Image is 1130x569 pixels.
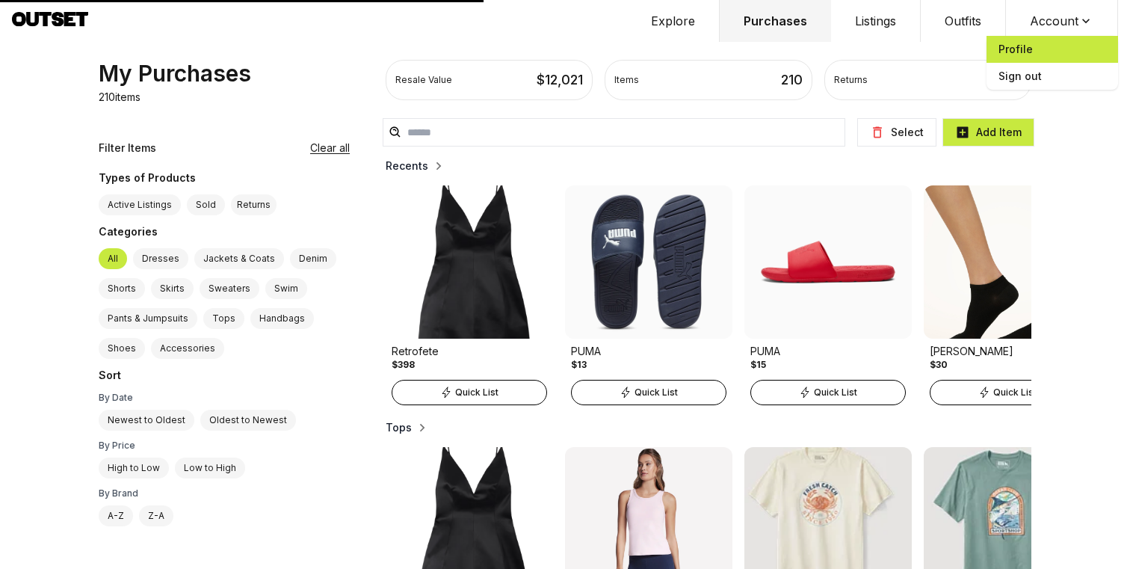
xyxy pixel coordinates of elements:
[99,224,350,242] div: Categories
[99,410,194,431] label: Newest to Oldest
[99,338,145,359] label: Shoes
[99,90,141,105] p: 210 items
[930,344,1085,359] div: [PERSON_NAME]
[537,70,583,90] div: $ 12,021
[139,505,173,526] label: Z-A
[175,458,245,479] label: Low to High
[392,344,547,359] div: Retrofete
[395,74,452,86] div: Resale Value
[930,359,948,371] div: $30
[386,420,430,435] button: Tops
[187,194,225,215] label: Sold
[386,377,553,405] a: Quick List
[310,141,350,156] button: Clear all
[750,344,906,359] div: PUMA
[265,278,307,299] label: Swim
[386,420,412,435] h2: Tops
[99,278,145,299] label: Shorts
[99,488,350,499] div: By Brand
[99,440,350,452] div: By Price
[571,359,587,371] div: $13
[857,118,936,147] button: Select
[203,308,244,329] label: Tops
[392,359,415,371] div: $398
[814,387,857,399] span: Quick List
[565,377,732,405] a: Quick List
[924,377,1091,405] a: Quick List
[386,185,553,339] img: Product Image
[200,278,259,299] label: Sweaters
[942,118,1034,147] button: Add Item
[987,36,1118,63] a: Profile
[99,392,350,404] div: By Date
[231,194,277,215] button: Returns
[834,74,868,86] div: Returns
[565,185,732,339] img: Product Image
[99,368,350,386] div: Sort
[614,74,639,86] div: Items
[99,248,127,269] label: All
[924,185,1091,339] img: Product Image
[290,248,336,269] label: Denim
[750,359,766,371] div: $15
[99,458,169,479] label: High to Low
[386,159,428,173] h2: Recents
[744,377,912,405] a: Quick List
[386,185,553,405] a: Product ImageRetrofete$398Quick List
[386,159,446,173] button: Recents
[133,248,188,269] label: Dresses
[99,308,197,329] label: Pants & Jumpsuits
[565,185,732,405] a: Product ImagePUMA$13Quick List
[194,248,284,269] label: Jackets & Coats
[99,141,156,156] div: Filter Items
[99,194,181,215] label: Active Listings
[99,60,251,87] div: My Purchases
[635,387,678,399] span: Quick List
[99,505,133,526] label: A-Z
[455,387,498,399] span: Quick List
[924,185,1091,405] a: Product Image[PERSON_NAME]$30Quick List
[571,344,726,359] div: PUMA
[250,308,314,329] label: Handbags
[781,70,803,90] div: 210
[99,170,350,188] div: Types of Products
[200,410,296,431] label: Oldest to Newest
[744,185,912,339] img: Product Image
[151,278,194,299] label: Skirts
[987,63,1118,90] span: Sign out
[993,387,1037,399] span: Quick List
[151,338,224,359] label: Accessories
[744,185,912,405] a: Product ImagePUMA$15Quick List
